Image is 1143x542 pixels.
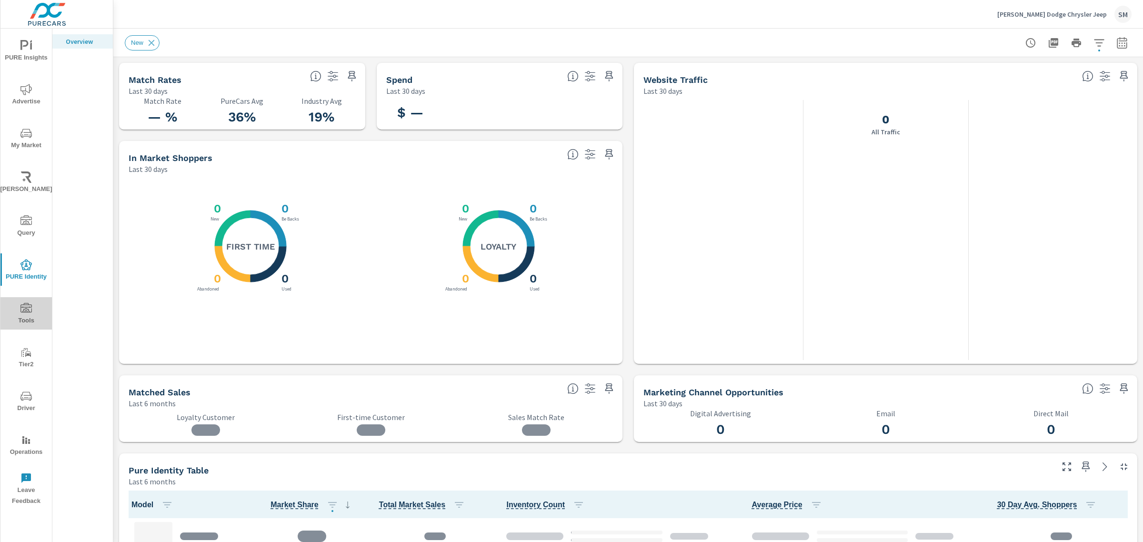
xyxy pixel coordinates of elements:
[271,499,353,511] span: Market Share
[125,35,160,50] div: New
[443,287,469,291] p: Abandoned
[3,303,49,326] span: Tools
[212,272,221,285] h3: 0
[129,476,176,487] p: Last 6 months
[0,29,52,511] div: nav menu
[528,202,537,215] h3: 0
[602,147,617,162] span: Save this to your personalized report
[271,499,319,511] span: Model sales / Total Market Sales. [Market = within dealer PMA (or 60 miles if no PMA is defined) ...
[310,70,321,82] span: Match rate: % of Identifiable Traffic. Pure Identity avg: Avg match rate of all PURE Identity cus...
[209,217,221,221] p: New
[1067,33,1086,52] button: Print Report
[129,109,197,125] h3: — %
[125,39,149,46] span: New
[129,75,181,85] h5: Match Rates
[280,272,289,285] h3: 0
[280,202,289,215] h3: 0
[386,75,412,85] h5: Spend
[280,287,293,291] p: Used
[3,84,49,107] span: Advertise
[3,171,49,195] span: [PERSON_NAME]
[1114,6,1132,23] div: SM
[809,422,963,438] h3: 0
[208,109,276,125] h3: 36%
[1116,459,1132,474] button: Minimize Widget
[212,202,221,215] h3: 0
[3,40,49,63] span: PURE Insights
[3,391,49,414] span: Driver
[208,97,276,105] p: PureCars Avg
[52,34,113,49] div: Overview
[752,499,802,511] span: Average Internet price per model across the market vs dealership.
[280,217,301,221] p: Be Backs
[643,409,797,418] p: Digital Advertising
[3,434,49,458] span: Operations
[195,287,221,291] p: Abandoned
[129,85,168,97] p: Last 30 days
[1116,69,1132,84] span: Save this to your personalized report
[3,347,49,370] span: Tier2
[66,37,105,46] p: Overview
[506,499,588,511] span: Inventory Count
[1097,459,1113,474] a: See more details in report
[974,422,1128,438] h3: 0
[288,109,356,125] h3: 19%
[602,69,617,84] span: Save this to your personalized report
[1082,383,1093,394] span: Matched shoppers that can be exported to each channel type. This is targetable traffic.
[528,217,549,221] p: Be Backs
[3,259,49,282] span: PURE Identity
[643,75,708,85] h5: Website Traffic
[1078,459,1093,474] span: Save this to your personalized report
[1059,459,1074,474] button: Make Fullscreen
[1116,381,1132,396] span: Save this to your personalized report
[460,202,469,215] h3: 0
[643,398,682,409] p: Last 30 days
[129,153,212,163] h5: In Market Shoppers
[294,412,448,422] p: First-time Customer
[129,163,168,175] p: Last 30 days
[752,499,826,511] span: Average Price
[288,97,356,105] p: Industry Avg
[602,381,617,396] span: Save this to your personalized report
[344,69,360,84] span: Save this to your personalized report
[997,499,1101,511] span: 30 Day Avg. Shoppers
[457,217,469,221] p: New
[1082,70,1093,82] span: All traffic is the data we start with. It’s unique personas over a 30-day period. We don’t consid...
[567,149,579,160] span: Loyalty: Matched has purchased from the dealership before and has exhibited a preference through ...
[997,10,1107,19] p: [PERSON_NAME] Dodge Chrysler Jeep
[129,412,282,422] p: Loyalty Customer
[129,465,209,475] h5: Pure Identity Table
[379,499,445,511] span: Total sales for that model within the set market.
[129,387,190,397] h5: Matched Sales
[567,383,579,394] span: Loyalty: Matches that have purchased from the dealership before and purchased within the timefram...
[643,422,797,438] h3: 0
[3,128,49,151] span: My Market
[386,85,425,97] p: Last 30 days
[3,472,49,507] span: Leave Feedback
[1113,33,1132,52] button: Select Date Range
[1044,33,1063,52] button: "Export Report to PDF"
[643,387,783,397] h5: Marketing Channel Opportunities
[528,287,541,291] p: Used
[506,499,565,511] span: Count of Unique Inventory from websites within the market.
[528,272,537,285] h3: 0
[379,499,469,511] span: Total Market Sales
[3,215,49,239] span: Query
[129,398,176,409] p: Last 6 months
[481,241,516,252] h5: Loyalty
[131,499,177,511] span: Model
[974,409,1128,418] p: Direct Mail
[809,409,963,418] p: Email
[226,241,275,252] h5: First Time
[129,97,197,105] p: Match Rate
[997,499,1077,511] span: PURE Identity shoppers interested in that specific model.
[459,412,613,422] p: Sales Match Rate
[643,85,682,97] p: Last 30 days
[1090,33,1109,52] button: Apply Filters
[386,105,434,121] h3: $ —
[460,272,469,285] h3: 0
[567,70,579,82] span: Total PureCars DigAdSpend. Data sourced directly from the Ad Platforms. Non-Purecars DigAd client...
